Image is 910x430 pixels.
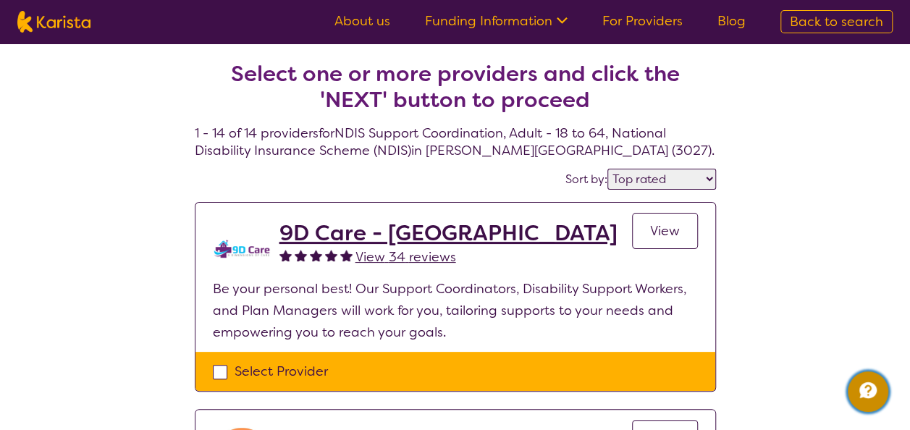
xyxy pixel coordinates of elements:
[780,10,893,33] a: Back to search
[212,61,699,113] h2: Select one or more providers and click the 'NEXT' button to proceed
[325,249,337,261] img: fullstar
[17,11,90,33] img: Karista logo
[340,249,353,261] img: fullstar
[334,12,390,30] a: About us
[650,222,680,240] span: View
[295,249,307,261] img: fullstar
[848,371,888,412] button: Channel Menu
[565,172,607,187] label: Sort by:
[213,220,271,278] img: zklkmrpc7cqrnhnbeqm0.png
[279,220,618,246] a: 9D Care - [GEOGRAPHIC_DATA]
[279,249,292,261] img: fullstar
[213,278,698,343] p: Be your personal best! Our Support Coordinators, Disability Support Workers, and Plan Managers wi...
[425,12,568,30] a: Funding Information
[602,12,683,30] a: For Providers
[355,246,456,268] a: View 34 reviews
[355,248,456,266] span: View 34 reviews
[632,213,698,249] a: View
[195,26,716,159] h4: 1 - 14 of 14 providers for NDIS Support Coordination , Adult - 18 to 64 , National Disability Ins...
[790,13,883,30] span: Back to search
[717,12,746,30] a: Blog
[310,249,322,261] img: fullstar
